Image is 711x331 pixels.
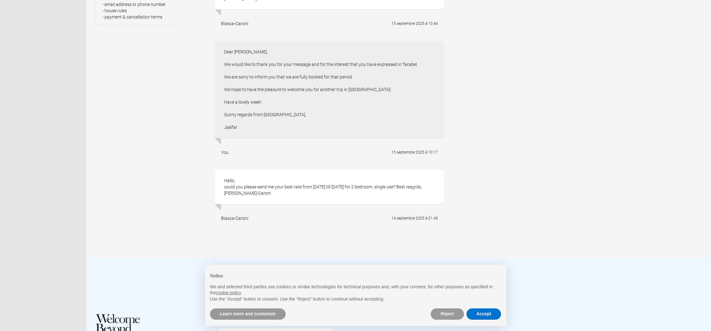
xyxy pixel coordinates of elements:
[210,308,286,320] button: Learn more and customize
[221,20,248,27] div: Biasca-Caroni
[210,296,501,302] p: Use the “Accept” button to consent. Use the “Reject” button to continue without accepting.
[431,308,464,320] button: Reject
[466,308,501,320] button: Accept
[102,1,172,20] p: - email address or phone number - house rules - payment & cancellation terms
[210,272,501,279] h2: Notice
[210,284,501,296] p: We and selected third parties use cookies or similar technologies for technical purposes and, wit...
[221,149,229,155] div: You
[391,150,438,155] flynt-date-display: 15 septembre 2025 à 10:17
[221,215,248,221] div: Biasca-Caroni
[215,170,444,204] div: Hallo, could you please send me your best rate from [DATE] till [DATE] for 2 bedroom, single use?...
[215,41,444,138] div: Dear [PERSON_NAME], We would like to thank you for your message and for the interest that you hav...
[391,21,438,26] flynt-date-display: 15 septembre 2025 à 10:44
[216,290,241,295] a: cookie policy - link opens in a new tab
[391,216,438,220] flynt-date-display: 14 septembre 2025 à 21:43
